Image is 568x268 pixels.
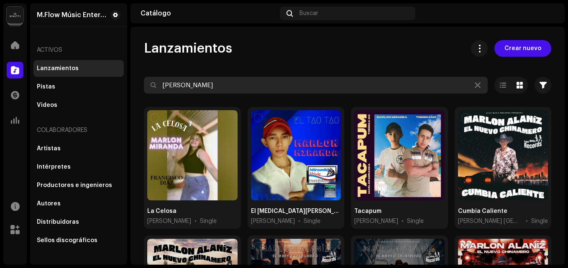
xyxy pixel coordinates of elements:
[147,207,177,215] div: La Celosa
[402,217,404,225] span: •
[37,164,71,170] div: Intérpretes
[37,237,97,244] div: Sellos discográficos
[144,77,488,94] input: Buscar
[33,97,124,114] re-m-nav-item: Videos
[298,217,300,225] span: •
[251,207,341,215] div: El Tao Tao
[7,7,23,23] img: 02a7c2d3-3c89-4098-b12f-2ff2945c95ee
[407,217,424,225] div: Single
[33,40,124,60] re-a-nav-header: Activos
[299,10,318,17] span: Buscar
[526,217,528,225] span: •
[33,159,124,175] re-m-nav-item: Intérpretes
[37,102,57,109] div: Videos
[141,10,276,17] div: Catálogo
[458,217,523,225] span: Marlon Alaniz El Nuevo Chinamero
[37,65,79,72] div: Lanzamientos
[37,182,112,189] div: Productores e ingenieros
[354,217,398,225] span: Marlon Miranda
[200,217,217,225] div: Single
[541,7,555,20] img: efeca760-f125-4769-b382-7fe9425873e5
[147,217,191,225] span: Marlon Miranda
[504,40,541,57] span: Crear nuevo
[33,232,124,249] re-m-nav-item: Sellos discográficos
[33,78,124,95] re-m-nav-item: Pistas
[37,219,79,225] div: Distribuidoras
[494,40,551,57] button: Crear nuevo
[458,207,507,215] div: Cumbia Caliente
[37,12,107,18] div: M.Flow Músic Entertainment S.A
[531,217,548,225] div: Single
[354,207,381,215] div: Tacapum
[37,83,55,90] div: Pistas
[194,217,197,225] span: •
[144,40,232,57] span: Lanzamientos
[33,195,124,212] re-m-nav-item: Autores
[33,120,124,140] re-a-nav-header: Colaboradores
[251,217,295,225] span: Marlon Miranda
[33,177,124,194] re-m-nav-item: Productores e ingenieros
[33,214,124,230] re-m-nav-item: Distribuidoras
[304,217,320,225] div: Single
[33,60,124,77] re-m-nav-item: Lanzamientos
[33,140,124,157] re-m-nav-item: Artistas
[37,200,61,207] div: Autores
[37,145,61,152] div: Artistas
